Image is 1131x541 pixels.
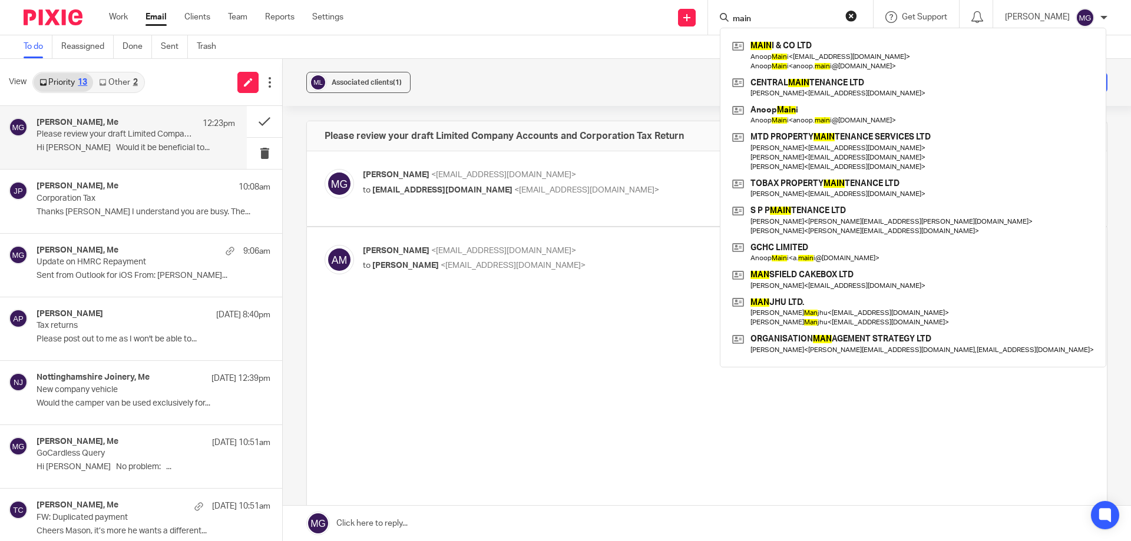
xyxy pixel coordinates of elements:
[37,118,118,128] h4: [PERSON_NAME], Me
[133,78,138,87] div: 2
[431,171,576,179] span: <[EMAIL_ADDRESS][DOMAIN_NAME]>
[9,181,28,200] img: svg%3E
[161,35,188,58] a: Sent
[9,245,28,264] img: svg%3E
[1076,8,1094,27] img: svg%3E
[325,169,354,198] img: svg%3E
[325,245,354,274] img: svg%3E
[203,118,235,130] p: 12:23pm
[24,9,82,25] img: Pixie
[514,186,659,194] span: <[EMAIL_ADDRESS][DOMAIN_NAME]>
[1005,11,1070,23] p: [PERSON_NAME]
[109,11,128,23] a: Work
[37,321,224,331] p: Tax returns
[309,74,327,91] img: svg%3E
[34,73,93,92] a: Priority13
[212,500,270,512] p: [DATE] 10:51am
[372,261,439,270] span: [PERSON_NAME]
[37,309,103,319] h4: [PERSON_NAME]
[37,373,150,383] h4: Nottinghamshire Joinery, Me
[216,309,270,321] p: [DATE] 8:40pm
[9,76,27,88] span: View
[37,271,270,281] p: Sent from Outlook for iOS From: [PERSON_NAME]...
[902,13,947,21] span: Get Support
[265,11,295,23] a: Reports
[37,399,270,409] p: Would the camper van be used exclusively for...
[243,245,270,257] p: 9:06am
[211,373,270,384] p: [DATE] 12:39pm
[312,11,343,23] a: Settings
[372,186,512,194] span: [EMAIL_ADDRESS][DOMAIN_NAME]
[37,207,270,217] p: Thanks [PERSON_NAME] I understand you are busy. The...
[393,79,402,86] span: (1)
[37,513,224,523] p: FW: Duplicated payment
[325,130,684,142] h4: Please review your draft Limited Company Accounts and Corporation Tax Return
[9,373,28,391] img: svg%3E
[441,261,586,270] span: <[EMAIL_ADDRESS][DOMAIN_NAME]>
[93,73,143,92] a: Other2
[61,35,114,58] a: Reassigned
[332,79,402,86] span: Associated clients
[9,118,28,137] img: svg%3E
[228,11,247,23] a: Team
[239,181,270,193] p: 10:08am
[37,257,224,267] p: Update on HMRC Repayment
[363,261,371,270] span: to
[37,449,224,459] p: GoCardless Query
[37,130,196,140] p: Please review your draft Limited Company Accounts and Corporation Tax Return
[431,247,576,255] span: <[EMAIL_ADDRESS][DOMAIN_NAME]>
[37,143,235,153] p: Hi [PERSON_NAME] Would it be beneficial to...
[24,35,52,58] a: To do
[78,78,87,87] div: 13
[37,437,118,447] h4: [PERSON_NAME], Me
[37,462,270,472] p: Hi [PERSON_NAME] No problem: ...
[37,181,118,191] h4: [PERSON_NAME], Me
[197,35,225,58] a: Trash
[145,11,167,23] a: Email
[37,526,270,536] p: Cheers Mason, it’s more he wants a different...
[9,500,28,519] img: svg%3E
[37,334,270,344] p: Please post out to me as I won't be able to...
[9,437,28,456] img: svg%3E
[363,247,429,255] span: [PERSON_NAME]
[184,11,210,23] a: Clients
[363,186,371,194] span: to
[363,171,429,179] span: [PERSON_NAME]
[212,437,270,449] p: [DATE] 10:51am
[37,194,224,204] p: Corporation Tax
[732,14,838,25] input: Search
[9,309,28,328] img: svg%3E
[123,35,152,58] a: Done
[845,10,857,22] button: Clear
[37,500,118,510] h4: [PERSON_NAME], Me
[37,385,224,395] p: New company vehicle
[306,72,411,93] button: Associated clients(1)
[37,245,118,255] h4: [PERSON_NAME], Me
